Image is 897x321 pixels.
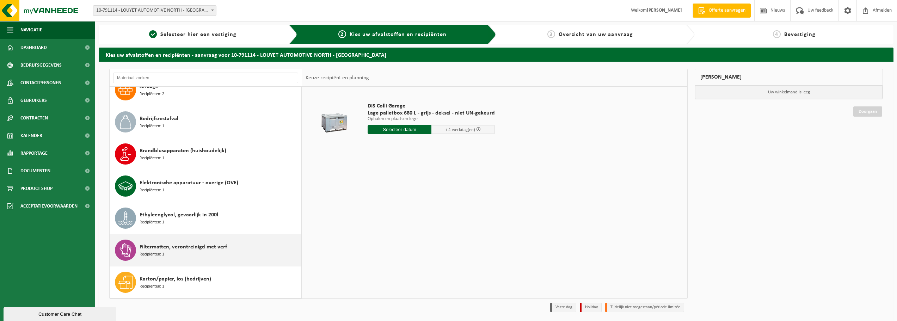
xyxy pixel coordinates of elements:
[350,32,447,37] span: Kies uw afvalstoffen en recipiënten
[20,162,50,180] span: Documenten
[368,125,431,134] input: Selecteer datum
[140,211,218,219] span: Ethyleenglycol, gevaarlijk in 200l
[140,123,164,130] span: Recipiënten: 1
[140,91,164,98] span: Recipiënten: 2
[140,275,211,283] span: Karton/papier, los (bedrijven)
[20,56,62,74] span: Bedrijfsgegevens
[580,303,602,312] li: Holiday
[20,74,61,92] span: Contactpersonen
[140,155,164,162] span: Recipiënten: 1
[140,283,164,290] span: Recipiënten: 1
[338,30,346,38] span: 2
[110,202,302,234] button: Ethyleenglycol, gevaarlijk in 200l Recipiënten: 1
[368,117,495,122] p: Ophalen en plaatsen lege
[20,197,78,215] span: Acceptatievoorwaarden
[110,74,302,106] button: Airbags Recipiënten: 2
[559,32,633,37] span: Overzicht van uw aanvraag
[102,30,283,39] a: 1Selecteer hier een vestiging
[20,109,48,127] span: Contracten
[140,219,164,226] span: Recipiënten: 1
[605,303,684,312] li: Tijdelijk niet toegestaan/période limitée
[140,243,227,251] span: Filtermatten, verontreinigd met verf
[302,69,373,87] div: Keuze recipiënt en planning
[113,73,298,83] input: Materiaal zoeken
[110,266,302,298] button: Karton/papier, los (bedrijven) Recipiënten: 1
[110,234,302,266] button: Filtermatten, verontreinigd met verf Recipiënten: 1
[20,39,47,56] span: Dashboard
[20,21,42,39] span: Navigatie
[20,144,48,162] span: Rapportage
[4,305,118,321] iframe: chat widget
[20,127,42,144] span: Kalender
[445,128,475,132] span: + 4 werkdag(en)
[110,138,302,170] button: Brandblusapparaten (huishoudelijk) Recipiënten: 1
[140,147,226,155] span: Brandblusapparaten (huishoudelijk)
[99,48,893,61] h2: Kies uw afvalstoffen en recipiënten - aanvraag voor 10-791114 - LOUYET AUTOMOTIVE NORTH - [GEOGRA...
[547,30,555,38] span: 3
[20,92,47,109] span: Gebruikers
[140,179,238,187] span: Elektronische apparatuur - overige (OVE)
[140,187,164,194] span: Recipiënten: 1
[647,8,682,13] strong: [PERSON_NAME]
[707,7,747,14] span: Offerte aanvragen
[140,82,158,91] span: Airbags
[93,5,216,16] span: 10-791114 - LOUYET AUTOMOTIVE NORTH - SINT-PIETERS-LEEUW
[368,103,495,110] span: DIS Colli Garage
[110,106,302,138] button: Bedrijfsrestafval Recipiënten: 1
[140,251,164,258] span: Recipiënten: 1
[773,30,781,38] span: 4
[695,69,883,86] div: [PERSON_NAME]
[695,86,883,99] p: Uw winkelmand is leeg
[93,6,216,16] span: 10-791114 - LOUYET AUTOMOTIVE NORTH - SINT-PIETERS-LEEUW
[110,170,302,202] button: Elektronische apparatuur - overige (OVE) Recipiënten: 1
[20,180,53,197] span: Product Shop
[853,106,882,117] a: Doorgaan
[693,4,751,18] a: Offerte aanvragen
[140,115,178,123] span: Bedrijfsrestafval
[784,32,816,37] span: Bevestiging
[550,303,576,312] li: Vaste dag
[149,30,157,38] span: 1
[160,32,236,37] span: Selecteer hier een vestiging
[368,110,495,117] span: Lage palletbox 680 L - grijs - deksel - niet UN-gekeurd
